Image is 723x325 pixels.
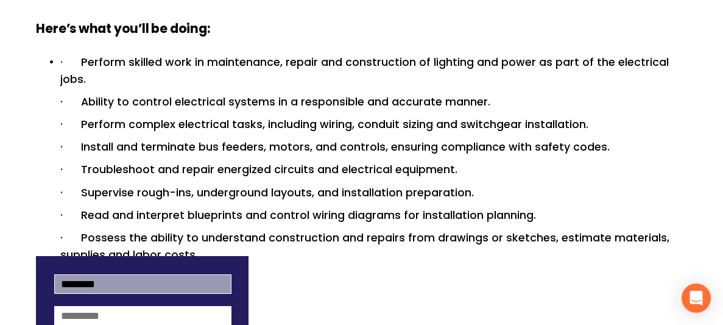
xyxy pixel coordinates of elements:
[60,184,686,201] p: · Supervise rough-ins, underground layouts, and installation preparation.
[60,116,686,133] p: · Perform complex electrical tasks, including wiring, conduit sizing and switchgear installation.
[60,138,686,155] p: · Install and terminate bus feeders, motors, and controls, ensuring compliance with safety codes.
[36,19,210,40] strong: Here’s what you’ll be doing:
[60,229,686,264] p: · Possess the ability to understand construction and repairs from drawings or sketches, estimate ...
[60,54,686,88] p: · Perform skilled work in maintenance, repair and construction of lighting and power as part of t...
[60,93,686,110] p: · Ability to control electrical systems in a responsible and accurate manner.
[60,161,686,178] p: · Troubleshoot and repair energized circuits and electrical equipment.
[682,284,711,313] div: Open Intercom Messenger
[60,207,686,224] p: · Read and interpret blueprints and control wiring diagrams for installation planning.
